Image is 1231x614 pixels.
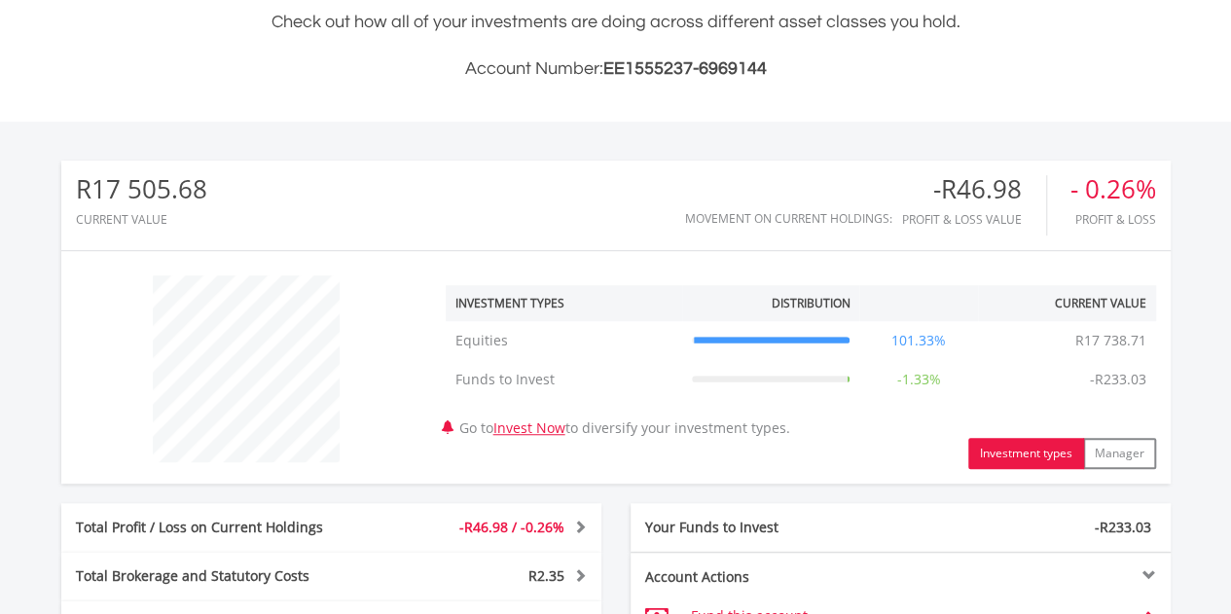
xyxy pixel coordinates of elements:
th: Current Value [978,285,1156,321]
div: Total Profit / Loss on Current Holdings [61,518,377,537]
td: R17 738.71 [1066,321,1156,360]
div: R17 505.68 [76,175,207,203]
a: Invest Now [493,418,565,437]
div: - 0.26% [1070,175,1156,203]
td: -1.33% [859,360,978,399]
h3: Account Number: [61,55,1171,83]
div: CURRENT VALUE [76,213,207,226]
div: Profit & Loss Value [902,213,1046,226]
div: Profit & Loss [1070,213,1156,226]
div: Go to to diversify your investment types. [431,266,1171,469]
th: Investment Types [446,285,682,321]
span: EE1555237-6969144 [603,59,767,78]
td: Equities [446,321,682,360]
td: -R233.03 [1080,360,1156,399]
div: Movement on Current Holdings: [685,212,892,225]
div: Your Funds to Invest [631,518,901,537]
div: Distribution [771,295,850,311]
td: 101.33% [859,321,978,360]
button: Investment types [968,438,1084,469]
span: R2.35 [528,566,564,585]
div: Check out how all of your investments are doing across different asset classes you hold. [61,9,1171,83]
div: Total Brokerage and Statutory Costs [61,566,377,586]
span: -R233.03 [1095,518,1151,536]
div: -R46.98 [902,175,1046,203]
div: Account Actions [631,567,901,587]
td: Funds to Invest [446,360,682,399]
span: -R46.98 / -0.26% [459,518,564,536]
button: Manager [1083,438,1156,469]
